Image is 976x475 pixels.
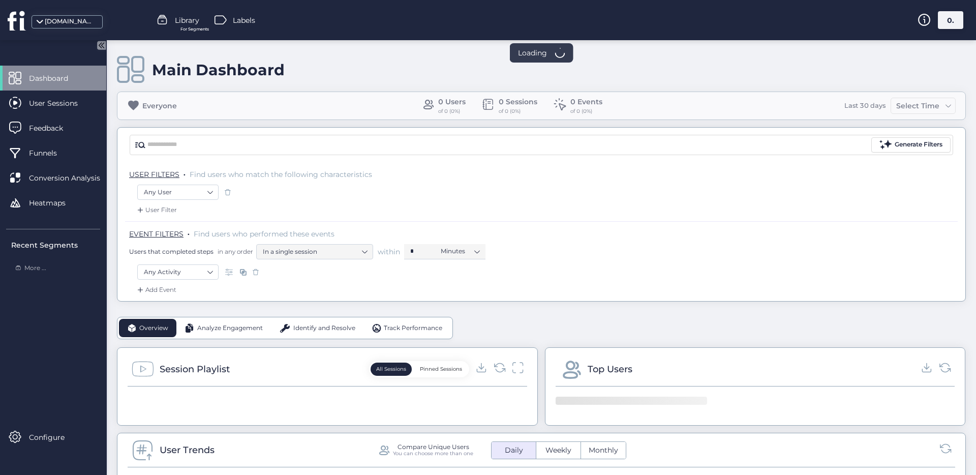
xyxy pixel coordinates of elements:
nz-select-item: Minutes [441,244,479,259]
span: Find users who match the following characteristics [190,170,372,179]
span: Weekly [539,445,577,456]
span: For Segments [180,26,209,33]
div: [DOMAIN_NAME] [45,17,96,26]
span: Daily [499,445,529,456]
span: EVENT FILTERS [129,229,184,239]
button: All Sessions [371,363,412,376]
div: Session Playlist [160,362,230,376]
span: User Sessions [29,98,93,109]
button: Daily [492,442,536,459]
span: in any order [216,247,253,256]
span: Library [175,15,199,26]
span: Dashboard [29,73,83,84]
nz-select-item: Any User [144,185,212,200]
div: User Filter [135,205,177,215]
button: Monthly [581,442,626,459]
span: Loading [518,47,547,58]
span: Heatmaps [29,197,81,209]
span: Monthly [583,445,624,456]
span: Identify and Resolve [293,323,355,333]
button: Weekly [536,442,581,459]
span: Overview [139,323,168,333]
div: User Trends [160,443,215,457]
span: Users that completed steps [129,247,213,256]
span: More ... [24,263,46,273]
span: within [378,247,400,257]
span: . [184,168,186,178]
span: Funnels [29,147,72,159]
span: Conversion Analysis [29,172,115,184]
span: Configure [29,432,80,443]
div: Compare Unique Users [398,443,469,450]
div: Add Event [135,285,176,295]
span: Feedback [29,123,78,134]
button: Pinned Sessions [414,363,468,376]
span: Analyze Engagement [197,323,263,333]
div: Generate Filters [895,140,942,150]
span: USER FILTERS [129,170,179,179]
span: . [188,227,190,237]
div: 0. [938,11,963,29]
nz-select-item: Any Activity [144,264,212,280]
div: Main Dashboard [152,61,285,79]
span: Track Performance [384,323,442,333]
button: Generate Filters [871,137,951,153]
div: Top Users [588,362,632,376]
nz-select-item: In a single session [263,244,367,259]
div: You can choose more than one [393,450,473,457]
span: Find users who performed these events [194,229,334,239]
span: Labels [233,15,255,26]
div: Recent Segments [11,240,100,251]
